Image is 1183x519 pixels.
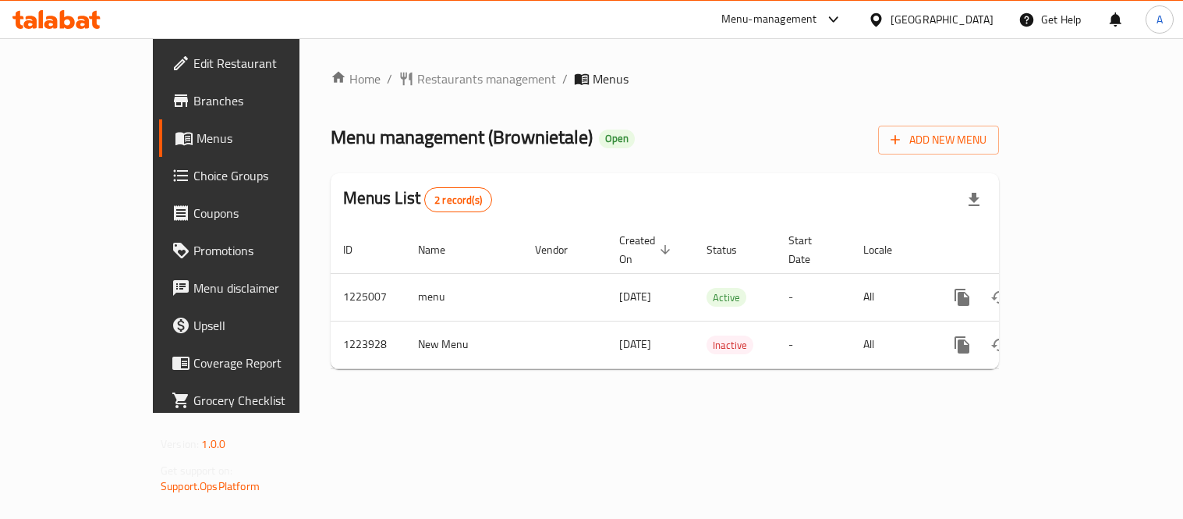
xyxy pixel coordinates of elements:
[944,279,981,316] button: more
[161,460,232,481] span: Get support on:
[193,91,338,110] span: Branches
[193,166,338,185] span: Choice Groups
[562,69,568,88] li: /
[343,187,492,212] h2: Menus List
[331,69,381,88] a: Home
[159,82,350,119] a: Branches
[193,54,338,73] span: Edit Restaurant
[193,354,338,372] span: Coverage Report
[721,10,817,29] div: Menu-management
[159,194,350,232] a: Coupons
[343,240,373,259] span: ID
[159,344,350,382] a: Coverage Report
[331,226,1106,369] table: enhanced table
[619,334,651,354] span: [DATE]
[891,130,986,150] span: Add New Menu
[955,181,993,219] div: Export file
[878,126,999,155] button: Add New Menu
[406,321,522,368] td: New Menu
[981,326,1018,364] button: Change Status
[161,476,260,496] a: Support.OpsPlatform
[425,193,491,208] span: 2 record(s)
[398,69,556,88] a: Restaurants management
[776,273,851,321] td: -
[193,391,338,410] span: Grocery Checklist
[331,321,406,368] td: 1223928
[197,129,338,148] span: Menus
[1156,11,1163,28] span: A
[619,286,651,307] span: [DATE]
[788,231,832,268] span: Start Date
[193,204,338,222] span: Coupons
[418,240,466,259] span: Name
[707,336,753,354] span: Inactive
[851,321,931,368] td: All
[863,240,912,259] span: Locale
[159,269,350,307] a: Menu disclaimer
[417,69,556,88] span: Restaurants management
[931,226,1106,274] th: Actions
[159,157,350,194] a: Choice Groups
[193,241,338,260] span: Promotions
[599,132,635,145] span: Open
[331,119,593,155] span: Menu management ( Brownietale )
[891,11,994,28] div: [GEOGRAPHIC_DATA]
[201,434,225,454] span: 1.0.0
[159,232,350,269] a: Promotions
[599,130,635,148] div: Open
[707,240,757,259] span: Status
[619,231,675,268] span: Created On
[593,69,629,88] span: Menus
[331,273,406,321] td: 1225007
[159,44,350,82] a: Edit Restaurant
[387,69,392,88] li: /
[424,187,492,212] div: Total records count
[707,288,746,307] div: Active
[193,279,338,297] span: Menu disclaimer
[851,273,931,321] td: All
[193,316,338,335] span: Upsell
[159,119,350,157] a: Menus
[707,289,746,307] span: Active
[331,69,999,88] nav: breadcrumb
[776,321,851,368] td: -
[406,273,522,321] td: menu
[707,336,753,354] div: Inactive
[944,326,981,364] button: more
[159,307,350,344] a: Upsell
[161,434,199,454] span: Version:
[535,240,588,259] span: Vendor
[159,382,350,419] a: Grocery Checklist
[981,279,1018,316] button: Change Status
